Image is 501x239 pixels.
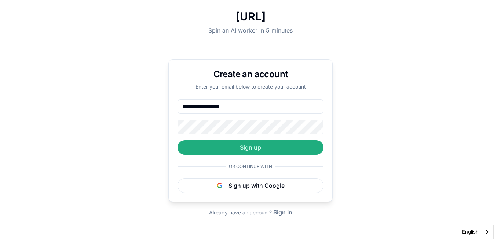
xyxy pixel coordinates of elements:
button: Sign in [273,208,292,217]
button: Sign up [178,140,323,155]
div: Already have an account? [209,208,292,217]
p: Spin an AI worker in 5 minutes [168,26,333,35]
button: Sign up with Google [178,178,323,193]
aside: Language selected: English [458,225,494,239]
h1: [URL] [168,10,333,23]
span: Or continue with [226,164,275,169]
h1: Create an account [178,68,323,80]
a: English [458,225,493,239]
p: Enter your email below to create your account [178,83,323,90]
div: Language [458,225,494,239]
